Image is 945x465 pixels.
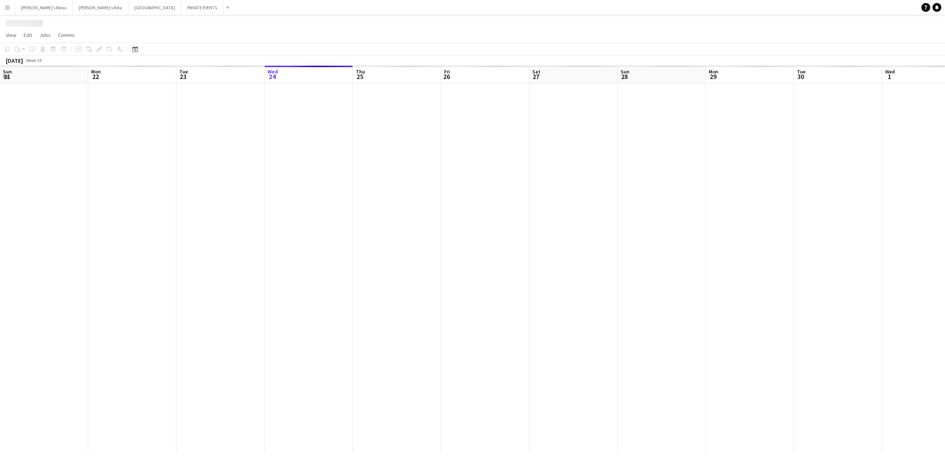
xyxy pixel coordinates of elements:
button: [PERSON_NAME]'s Rotas [15,0,73,15]
span: Wed [885,68,895,75]
span: 26 [443,72,450,81]
span: Sun [3,68,12,75]
span: Comms [58,32,75,38]
span: Tue [179,68,188,75]
span: Mon [91,68,101,75]
span: Thu [356,68,365,75]
button: PRIVATE EVENTS [181,0,223,15]
span: Wed [268,68,278,75]
span: 22 [90,72,101,81]
span: 30 [796,72,805,81]
span: Sun [621,68,629,75]
button: [GEOGRAPHIC_DATA] [128,0,181,15]
span: 28 [619,72,629,81]
span: 29 [708,72,718,81]
span: Sat [532,68,540,75]
a: View [3,30,19,40]
a: Edit [21,30,35,40]
a: Jobs [37,30,54,40]
span: 24 [267,72,278,81]
span: 1 [884,72,895,81]
span: Fri [444,68,450,75]
span: Week 39 [24,58,43,63]
span: 27 [531,72,540,81]
span: Jobs [39,32,51,38]
span: 25 [355,72,365,81]
span: Edit [24,32,32,38]
span: Mon [709,68,718,75]
div: [DATE] [6,57,23,64]
span: View [6,32,16,38]
span: 23 [178,72,188,81]
button: [PERSON_NAME]'s Rota [73,0,128,15]
span: Tue [797,68,805,75]
a: Comms [55,30,78,40]
span: 21 [2,72,12,81]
